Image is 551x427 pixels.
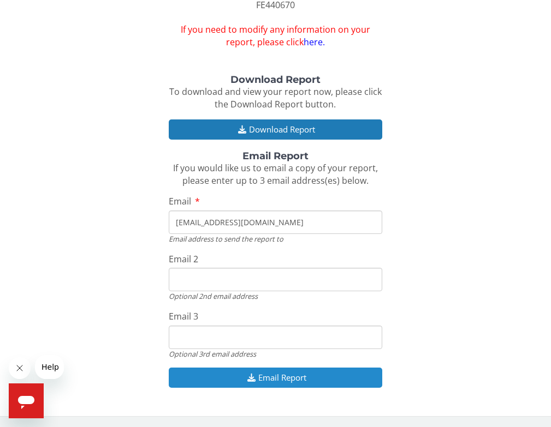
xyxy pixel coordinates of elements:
strong: Email Report [242,150,309,162]
a: here. [304,36,325,48]
span: Email [169,195,191,207]
button: Email Report [169,368,383,388]
strong: Download Report [230,74,321,86]
span: Email 2 [169,253,198,265]
iframe: Close message [9,357,31,379]
span: Email 3 [169,310,198,322]
span: If you would like us to email a copy of your report, please enter up to 3 email address(es) below. [173,162,378,187]
button: Download Report [169,119,383,140]
iframe: Button to launch messaging window [9,383,44,418]
span: If you need to modify any information on your report, please click [169,23,383,49]
div: Optional 3rd email address [169,349,383,359]
div: Email address to send the report to [169,234,383,244]
span: To download and view your report now, please click the Download Report button. [169,86,382,110]
iframe: Message from company [35,355,64,379]
div: Optional 2nd email address [169,291,383,301]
